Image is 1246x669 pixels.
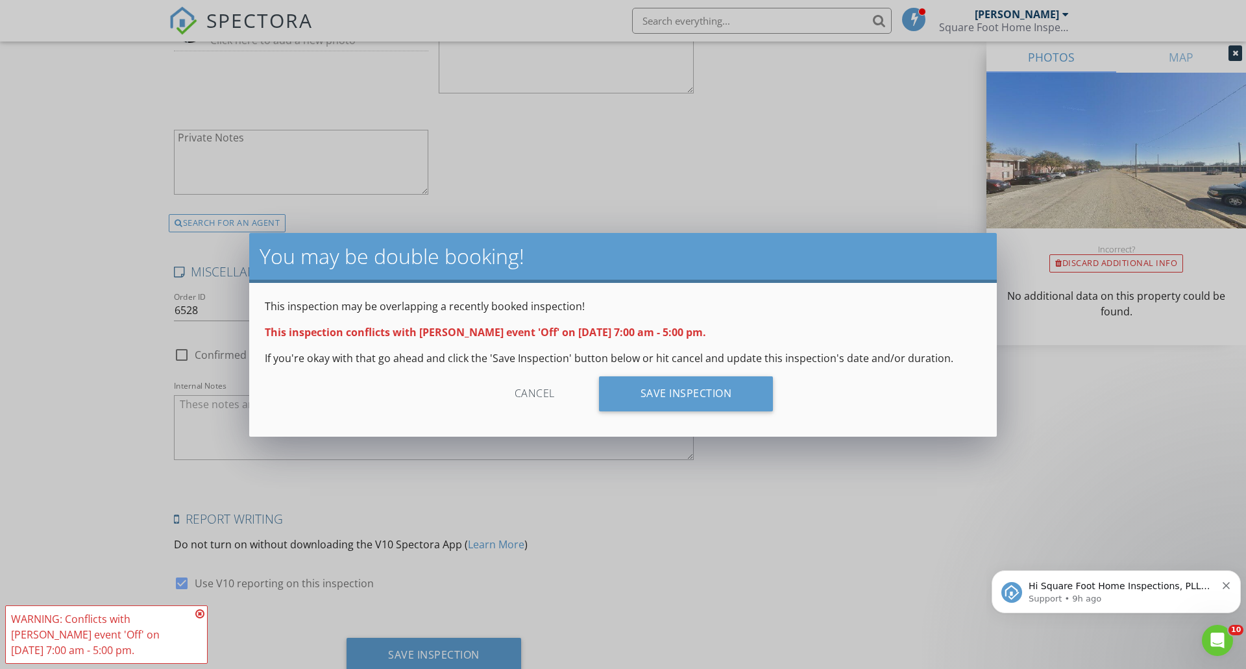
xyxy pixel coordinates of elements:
strong: This inspection conflicts with [PERSON_NAME] event 'Off' on [DATE] 7:00 am - 5:00 pm. [265,325,706,339]
p: If you're okay with that go ahead and click the 'Save Inspection' button below or hit cancel and ... [265,350,981,366]
h2: You may be double booking! [260,243,986,269]
span: 10 [1228,625,1243,635]
div: Cancel [473,376,596,411]
iframe: Intercom live chat [1202,625,1233,656]
div: WARNING: Conflicts with [PERSON_NAME] event 'Off' on [DATE] 7:00 am - 5:00 pm. [11,611,191,658]
iframe: Intercom notifications message [986,543,1246,634]
p: This inspection may be overlapping a recently booked inspection! [265,298,981,314]
div: Save Inspection [599,376,774,411]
